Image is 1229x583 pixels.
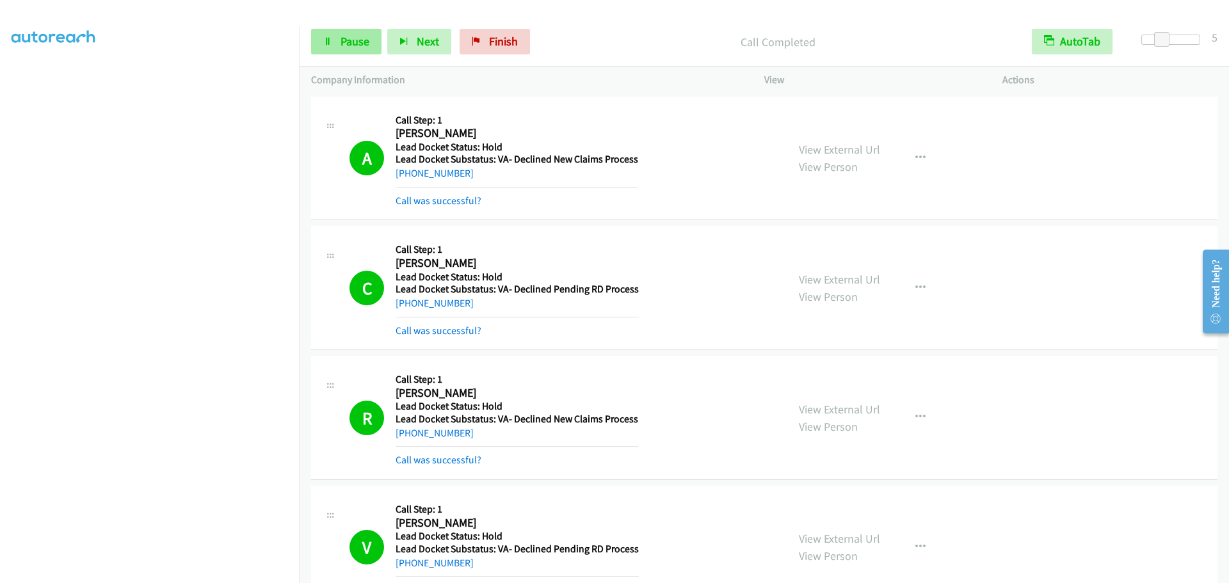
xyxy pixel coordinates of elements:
[311,72,741,88] p: Company Information
[396,256,634,271] h2: [PERSON_NAME]
[396,243,639,256] h5: Call Step: 1
[349,141,384,175] h1: A
[396,141,638,154] h5: Lead Docket Status: Hold
[799,142,880,157] a: View External Url
[349,401,384,435] h1: R
[547,33,1009,51] p: Call Completed
[396,386,634,401] h2: [PERSON_NAME]
[489,34,518,49] span: Finish
[396,454,481,466] a: Call was successful?
[396,557,474,569] a: [PHONE_NUMBER]
[396,195,481,207] a: Call was successful?
[311,29,382,54] a: Pause
[799,402,880,417] a: View External Url
[417,34,439,49] span: Next
[396,114,638,127] h5: Call Step: 1
[799,159,858,174] a: View Person
[396,400,638,413] h5: Lead Docket Status: Hold
[396,427,474,439] a: [PHONE_NUMBER]
[764,72,979,88] p: View
[799,289,858,304] a: View Person
[396,543,639,555] h5: Lead Docket Substatus: VA- Declined Pending RD Process
[1212,29,1217,46] div: 5
[349,271,384,305] h1: C
[799,272,880,287] a: View External Url
[396,503,639,516] h5: Call Step: 1
[1002,72,1217,88] p: Actions
[396,283,639,296] h5: Lead Docket Substatus: VA- Declined Pending RD Process
[460,29,530,54] a: Finish
[396,516,639,531] h2: [PERSON_NAME]
[396,297,474,309] a: [PHONE_NUMBER]
[396,271,639,284] h5: Lead Docket Status: Hold
[799,531,880,546] a: View External Url
[799,548,858,563] a: View Person
[396,126,634,141] h2: [PERSON_NAME]
[1032,29,1113,54] button: AutoTab
[799,419,858,434] a: View Person
[349,530,384,564] h1: V
[396,413,638,426] h5: Lead Docket Substatus: VA- Declined New Claims Process
[396,324,481,337] a: Call was successful?
[396,530,639,543] h5: Lead Docket Status: Hold
[387,29,451,54] button: Next
[341,34,369,49] span: Pause
[396,373,638,386] h5: Call Step: 1
[396,153,638,166] h5: Lead Docket Substatus: VA- Declined New Claims Process
[396,167,474,179] a: [PHONE_NUMBER]
[1192,241,1229,342] iframe: Resource Center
